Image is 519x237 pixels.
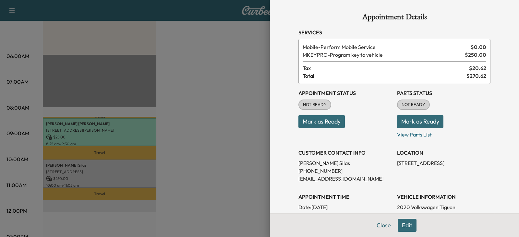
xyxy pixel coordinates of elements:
h3: LOCATION [397,149,490,157]
h3: CUSTOMER CONTACT INFO [298,149,392,157]
p: Arrival Window: [298,211,392,219]
p: 2020 Volkswagen Tiguan [397,203,490,211]
span: NOT READY [299,101,331,108]
p: [PERSON_NAME] Silas [298,159,392,167]
span: NOT READY [398,101,429,108]
span: Program key to vehicle [303,51,462,59]
button: Mark as Ready [397,115,443,128]
button: Mark as Ready [298,115,345,128]
p: View Parts List [397,128,490,138]
h3: APPOINTMENT TIME [298,193,392,201]
p: [PHONE_NUMBER] [298,167,392,175]
span: Tax [303,64,469,72]
p: [US_VEHICLE_IDENTIFICATION_NUMBER] [397,211,490,219]
span: $ 0.00 [471,43,486,51]
h3: Appointment Status [298,89,392,97]
button: Close [372,219,395,232]
h3: VEHICLE INFORMATION [397,193,490,201]
h3: Services [298,29,490,36]
span: 10:00 AM - 2:00 PM [337,211,384,219]
span: $ 20.62 [469,64,486,72]
button: Edit [398,219,416,232]
span: Total [303,72,466,80]
span: Perform Mobile Service [303,43,468,51]
p: [EMAIL_ADDRESS][DOMAIN_NAME] [298,175,392,183]
h3: Parts Status [397,89,490,97]
p: Date: [DATE] [298,203,392,211]
span: $ 270.62 [466,72,486,80]
span: $ 250.00 [465,51,486,59]
h1: Appointment Details [298,13,490,23]
p: [STREET_ADDRESS] [397,159,490,167]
